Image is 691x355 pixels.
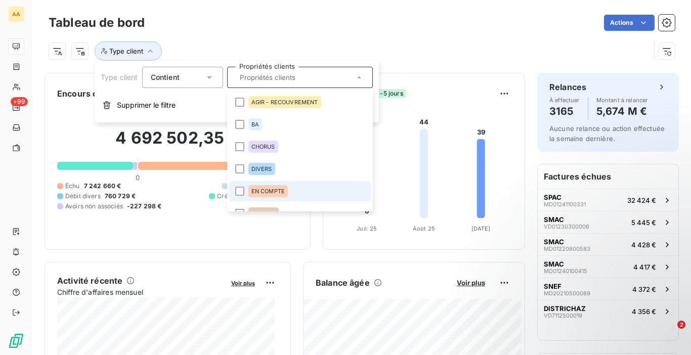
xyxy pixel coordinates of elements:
[127,202,162,211] span: -227 298 €
[57,87,115,100] h6: Encours client
[538,189,678,211] button: SPACMD0124110033132 424 €
[457,279,485,287] span: Voir plus
[357,225,377,232] tspan: Juil. 25
[251,188,285,194] span: EN COMPTE
[549,97,580,103] span: À effectuer
[236,73,354,82] input: Propriétés clients
[413,225,435,232] tspan: Août 25
[544,215,564,224] span: SMAC
[544,193,562,201] span: SPAC
[84,182,121,191] span: 7 242 660 €
[596,103,648,119] h4: 5,674 M €
[544,238,564,246] span: SMAC
[231,280,255,287] span: Voir plus
[57,287,224,297] span: Chiffre d'affaires mensuel
[316,277,370,289] h6: Balance âgée
[471,225,491,232] tspan: [DATE]
[217,192,255,201] span: Crédit divers
[57,128,298,158] h2: 4 692 502,35 €
[549,81,586,93] h6: Relances
[95,41,162,61] button: Type client
[369,89,406,98] span: -5 jours
[251,121,259,127] span: BA
[65,192,101,201] span: Débit divers
[454,278,488,287] button: Voir plus
[538,255,678,278] button: SMACMD012401004154 417 €
[105,192,136,201] span: 760 729 €
[604,15,655,31] button: Actions
[549,103,580,119] h4: 3165
[117,100,176,110] span: Supprimer le filtre
[151,73,180,81] span: Contient
[251,99,318,105] span: AGIR - RECOUVREMENT
[677,321,685,329] span: 2
[549,124,665,143] span: Aucune relance ou action effectuée la semaine dernière.
[538,233,678,255] button: SMACMD012208005834 428 €
[8,333,24,349] img: Logo LeanPay
[627,196,656,204] span: 32 424 €
[489,257,691,328] iframe: Intercom notifications message
[544,201,586,207] span: MD01241100331
[538,211,678,233] button: SMACVD012303000065 445 €
[228,278,258,287] button: Voir plus
[95,94,379,116] button: Supprimer le filtre
[101,73,138,81] span: Type client
[65,182,80,191] span: Échu
[8,6,24,22] div: AA
[11,97,28,106] span: +99
[57,275,122,287] h6: Activité récente
[251,166,272,172] span: DIVERS
[251,144,275,150] span: CHORUS
[657,321,681,345] iframe: Intercom live chat
[538,164,678,189] h6: Factures échues
[65,202,123,211] span: Avoirs non associés
[251,210,276,216] span: EN CPTE
[136,173,140,182] span: 0
[596,97,648,103] span: Montant à relancer
[49,14,145,32] h3: Tableau de bord
[109,47,143,55] span: Type client
[544,224,589,230] span: VD01230300006
[631,241,656,249] span: 4 428 €
[544,246,590,252] span: MD01220800583
[631,218,656,227] span: 5 445 €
